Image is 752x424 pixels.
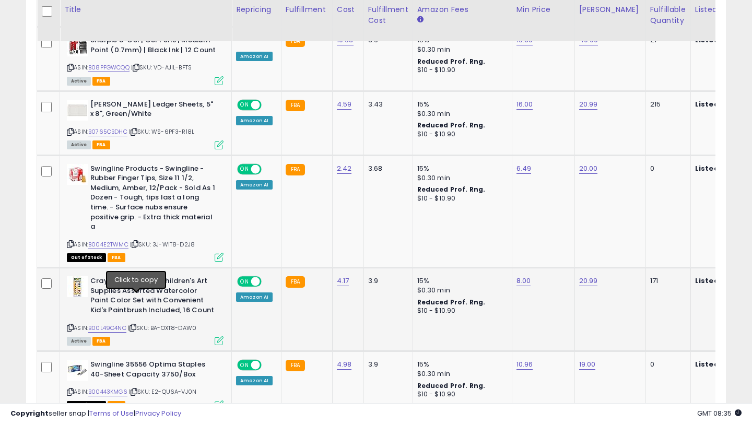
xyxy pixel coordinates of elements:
b: Crayola Washable Children's Art Supplies Assorted Watercolor Paint Color Set with Convenient Kid'... [90,276,217,317]
div: 15% [417,100,504,109]
div: Title [64,4,227,15]
div: 3.43 [368,100,405,109]
small: FBA [286,276,305,288]
a: 20.99 [579,99,598,110]
span: ON [238,164,251,173]
a: 4.59 [337,99,352,110]
b: [PERSON_NAME] Ledger Sheets, 5" x 8", Green/White [90,100,217,122]
small: FBA [286,100,305,111]
div: [PERSON_NAME] [579,4,641,15]
b: Reduced Prof. Rng. [417,298,486,307]
div: Amazon AI [236,180,273,190]
a: B00443KMG6 [88,387,127,396]
small: FBA [286,36,305,47]
a: 8.00 [516,276,531,286]
span: OFF [260,361,277,370]
a: B08PFGWCQQ [88,63,130,72]
a: B0765CBDHC [88,127,127,136]
div: $0.30 min [417,286,504,295]
span: All listings currently available for purchase on Amazon [67,337,91,346]
small: FBA [286,164,305,175]
div: 15% [417,360,504,369]
div: 3.68 [368,164,405,173]
b: Reduced Prof. Rng. [417,57,486,66]
div: $10 - $10.90 [417,390,504,399]
a: 2.42 [337,163,352,174]
span: OFF [260,100,277,109]
div: 15% [417,164,504,173]
div: 15% [417,276,504,286]
a: 10.96 [516,359,533,370]
div: ASIN: [67,100,224,148]
img: 41IRpyf1IWL._SL40_.jpg [67,100,88,121]
div: 3.9 [368,276,405,286]
span: | SKU: 3J-WIT8-D2J8 [130,240,195,249]
img: 41Df7enD+DL._SL40_.jpg [67,360,88,381]
a: 20.00 [579,163,598,174]
a: 20.99 [579,276,598,286]
span: | SKU: WS-6PF3-R18L [129,127,194,136]
div: 0 [650,360,683,369]
span: | SKU: E2-QU6A-VJ0N [129,387,196,396]
div: $10 - $10.90 [417,66,504,75]
div: $0.30 min [417,369,504,379]
div: seller snap | | [10,409,181,419]
span: ON [238,361,251,370]
b: Reduced Prof. Rng. [417,185,486,194]
b: Reduced Prof. Rng. [417,121,486,129]
div: ASIN: [67,36,224,84]
span: FBA [92,77,110,86]
span: ON [238,100,251,109]
b: Listed Price: [695,99,743,109]
div: Amazon AI [236,292,273,302]
span: OFF [260,277,277,286]
b: Swingline Products - Swingline - Rubber Finger Tips, Size 11 1/2, Medium, Amber, 12/Pack - Sold A... [90,164,217,234]
div: 215 [650,100,683,109]
div: Amazon AI [236,52,273,61]
div: $10 - $10.90 [417,194,504,203]
img: 5148vzRfykL._SL40_.jpg [67,36,88,56]
div: Min Price [516,4,570,15]
span: ON [238,277,251,286]
div: 0 [650,164,683,173]
span: FBA [92,337,110,346]
div: $0.30 min [417,109,504,119]
a: 16.00 [516,99,533,110]
strong: Copyright [10,408,49,418]
b: Listed Price: [695,359,743,369]
div: Repricing [236,4,277,15]
div: ASIN: [67,360,224,408]
a: Terms of Use [89,408,134,418]
b: Listed Price: [695,163,743,173]
span: 2025-09-11 08:35 GMT [697,408,742,418]
span: All listings that are currently out of stock and unavailable for purchase on Amazon [67,253,106,262]
b: Swingline 35556 Optima Staples 40-Sheet Capacity 3750/Box [90,360,217,382]
div: 171 [650,276,683,286]
div: ASIN: [67,164,224,261]
a: 4.98 [337,359,352,370]
div: 3.9 [368,360,405,369]
a: B004E2TWMC [88,240,128,249]
div: $10 - $10.90 [417,130,504,139]
small: FBA [286,360,305,371]
div: ASIN: [67,276,224,344]
span: All listings currently available for purchase on Amazon [67,140,91,149]
div: Fulfillment [286,4,328,15]
a: B00L49C4NC [88,324,126,333]
span: FBA [108,253,125,262]
a: 19.00 [579,359,596,370]
span: All listings currently available for purchase on Amazon [67,77,91,86]
span: OFF [260,164,277,173]
small: Amazon Fees. [417,15,424,25]
img: 41MOr5kkEyL._SL40_.jpg [67,276,88,297]
a: 6.49 [516,163,532,174]
span: | SKU: BA-OXT8-DAW0 [128,324,196,332]
img: 51u1VwNFXCL._SL40_.jpg [67,164,88,185]
b: Reduced Prof. Rng. [417,381,486,390]
div: Amazon AI [236,376,273,385]
div: Fulfillment Cost [368,4,408,26]
a: Privacy Policy [135,408,181,418]
div: Cost [337,4,359,15]
a: 4.17 [337,276,349,286]
div: $0.30 min [417,173,504,183]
